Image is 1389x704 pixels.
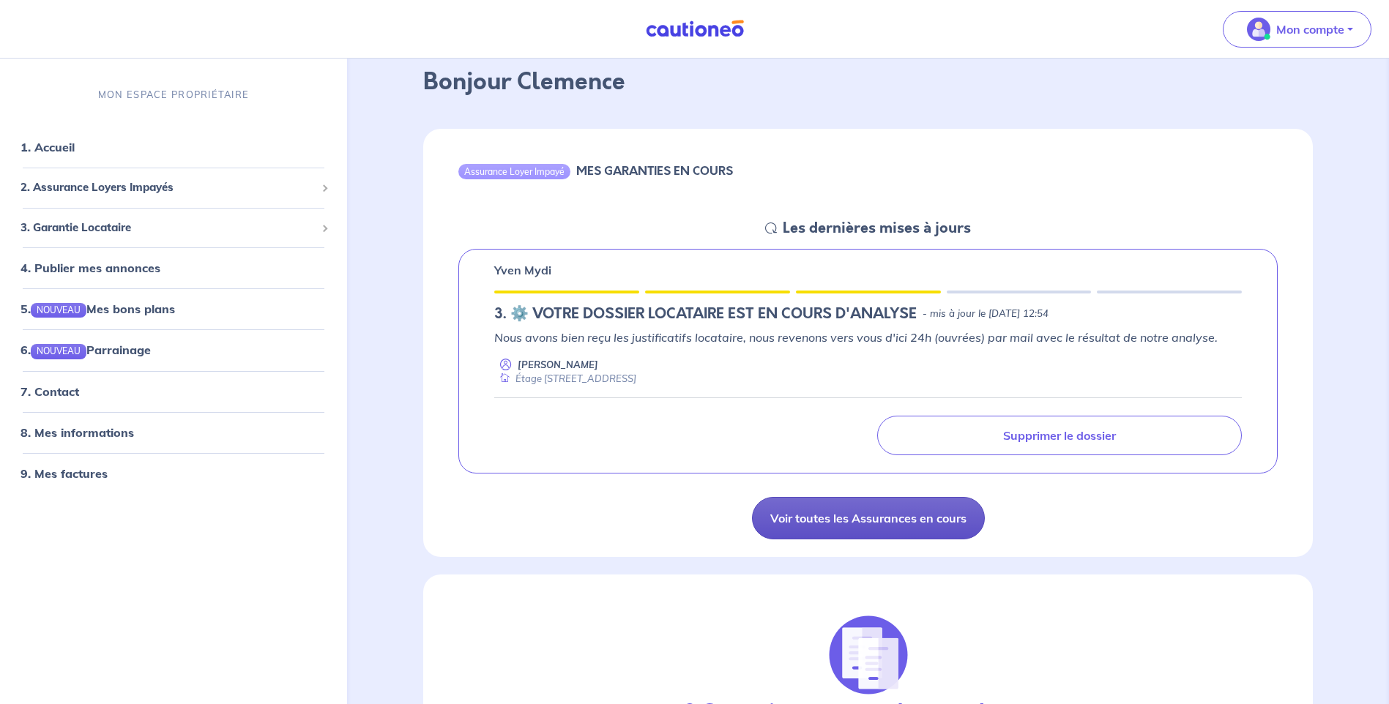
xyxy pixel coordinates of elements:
div: 2. Assurance Loyers Impayés [6,173,341,202]
a: Supprimer le dossier [877,416,1242,455]
div: 9. Mes factures [6,459,341,488]
div: Étage [STREET_ADDRESS] [494,372,636,386]
button: illu_account_valid_menu.svgMon compte [1223,11,1371,48]
div: 1. Accueil [6,132,341,162]
a: 7. Contact [21,384,79,399]
p: - mis à jour le [DATE] 12:54 [923,307,1049,321]
h5: 3.︎ ⚙️ VOTRE DOSSIER LOCATAIRE EST EN COURS D'ANALYSE [494,305,917,323]
div: 5.NOUVEAUMes bons plans [6,294,341,323]
p: Nous avons bien reçu les justificatifs locataire, nous revenons vers vous d'ici 24h (ouvrées) par... [494,329,1242,346]
a: 6.NOUVEAUParrainage [21,343,151,358]
div: 3. Garantie Locataire [6,214,341,242]
span: 3. Garantie Locataire [21,220,316,236]
div: 6.NOUVEAUParrainage [6,336,341,365]
a: 4. Publier mes annonces [21,261,160,275]
div: 8. Mes informations [6,418,341,447]
a: 5.NOUVEAUMes bons plans [21,302,175,316]
p: [PERSON_NAME] [518,358,598,372]
p: Bonjour Clemence [423,64,1313,100]
a: 9. Mes factures [21,466,108,481]
p: Mon compte [1276,20,1344,38]
p: Supprimer le dossier [1003,428,1116,443]
img: justif-loupe [829,615,908,694]
a: 8. Mes informations [21,425,134,440]
div: 4. Publier mes annonces [6,253,341,282]
a: Voir toutes les Assurances en cours [752,497,985,539]
p: MON ESPACE PROPRIÉTAIRE [98,88,249,102]
div: Assurance Loyer Impayé [458,164,570,179]
span: 2. Assurance Loyers Impayés [21,179,316,196]
div: state: DOCUMENTS-TO-EVALUATE, Context: NEW,CHOOSE-CERTIFICATE,ALONE,LESSOR-DOCUMENTS [494,305,1242,323]
h6: MES GARANTIES EN COURS [576,164,733,178]
a: 1. Accueil [21,140,75,154]
p: Yven Mydi [494,261,551,279]
img: Cautioneo [640,20,750,38]
h5: Les dernières mises à jours [783,220,971,237]
div: 7. Contact [6,377,341,406]
img: illu_account_valid_menu.svg [1247,18,1270,41]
